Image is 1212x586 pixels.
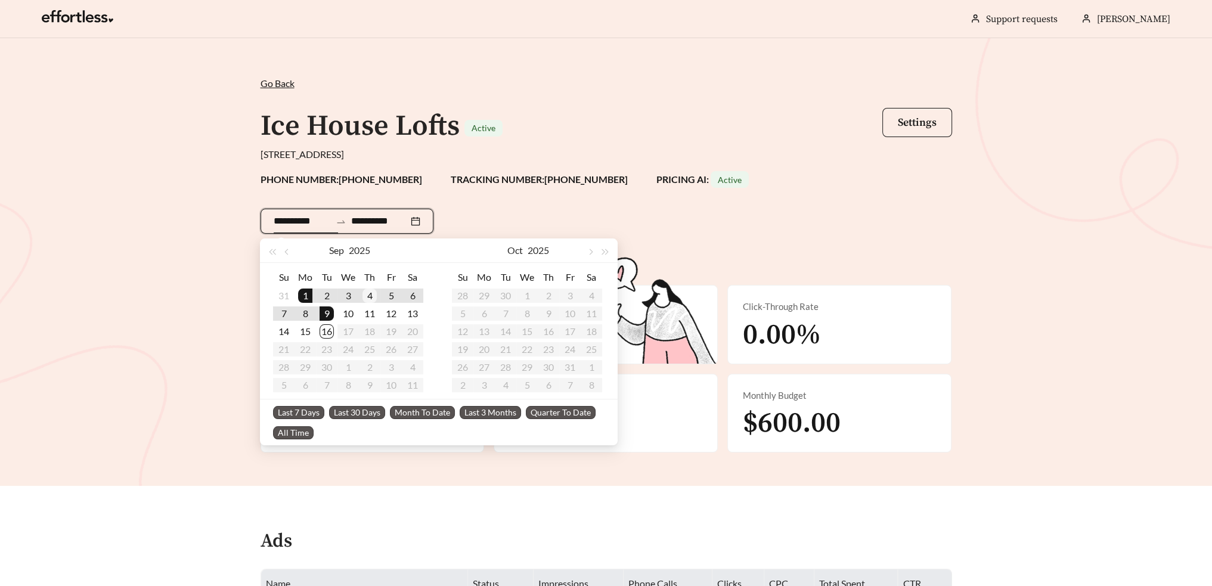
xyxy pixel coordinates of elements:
td: 2025-09-01 [295,287,316,305]
th: Mo [295,268,316,287]
a: Support requests [986,13,1058,25]
td: 2025-09-14 [273,323,295,340]
th: Fr [380,268,402,287]
td: 2025-09-13 [402,305,423,323]
td: 2025-09-06 [402,287,423,305]
div: 2 [320,289,334,303]
span: 0.00% [742,317,820,353]
div: 13 [405,306,420,321]
th: Th [538,268,559,287]
td: 2025-09-08 [295,305,316,323]
div: 9 [320,306,334,321]
div: Monthly Budget [742,389,937,402]
span: Quarter To Date [526,406,596,419]
div: [STREET_ADDRESS] [261,147,952,162]
span: swap-right [336,216,346,227]
div: 11 [362,306,377,321]
td: 2025-09-10 [337,305,359,323]
td: 2025-09-03 [337,287,359,305]
td: 2025-09-15 [295,323,316,340]
span: Settings [898,116,937,129]
th: Tu [316,268,337,287]
span: All Time [273,426,314,439]
div: 5 [384,289,398,303]
span: Go Back [261,77,295,89]
td: 2025-09-02 [316,287,337,305]
td: 2025-09-12 [380,305,402,323]
th: Th [359,268,380,287]
td: 2025-09-05 [380,287,402,305]
div: 6 [405,289,420,303]
span: Last 30 Days [329,406,385,419]
div: 7 [277,306,291,321]
th: We [516,268,538,287]
span: to [336,216,346,227]
td: 2025-09-04 [359,287,380,305]
span: Last 7 Days [273,406,324,419]
div: 16 [320,324,334,339]
div: 10 [341,306,355,321]
strong: PHONE NUMBER: [PHONE_NUMBER] [261,173,422,185]
th: Tu [495,268,516,287]
span: [PERSON_NAME] [1097,13,1170,25]
button: Oct [507,238,523,262]
th: We [337,268,359,287]
div: Click-Through Rate [742,300,937,314]
div: 1 [298,289,312,303]
div: 4 [362,289,377,303]
span: Active [718,175,742,185]
button: Sep [329,238,344,262]
span: $600.00 [742,405,840,441]
th: Sa [402,268,423,287]
button: 2025 [349,238,370,262]
td: 2025-09-07 [273,305,295,323]
button: 2025 [528,238,549,262]
div: 3 [341,289,355,303]
div: 8 [298,306,312,321]
span: Month To Date [390,406,455,419]
div: 31 [277,289,291,303]
span: Last 3 Months [460,406,521,419]
div: 15 [298,324,312,339]
td: 2025-09-16 [316,323,337,340]
span: Active [472,123,495,133]
th: Su [452,268,473,287]
div: 12 [384,306,398,321]
strong: PRICING AI: [656,173,749,185]
th: Fr [559,268,581,287]
td: 2025-08-31 [273,287,295,305]
button: Settings [882,108,952,137]
th: Mo [473,268,495,287]
th: Sa [581,268,602,287]
td: 2025-09-11 [359,305,380,323]
div: 14 [277,324,291,339]
h1: Ice House Lofts [261,108,460,144]
strong: TRACKING NUMBER: [PHONE_NUMBER] [451,173,628,185]
h4: Ads [261,531,292,552]
td: 2025-09-09 [316,305,337,323]
th: Su [273,268,295,287]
